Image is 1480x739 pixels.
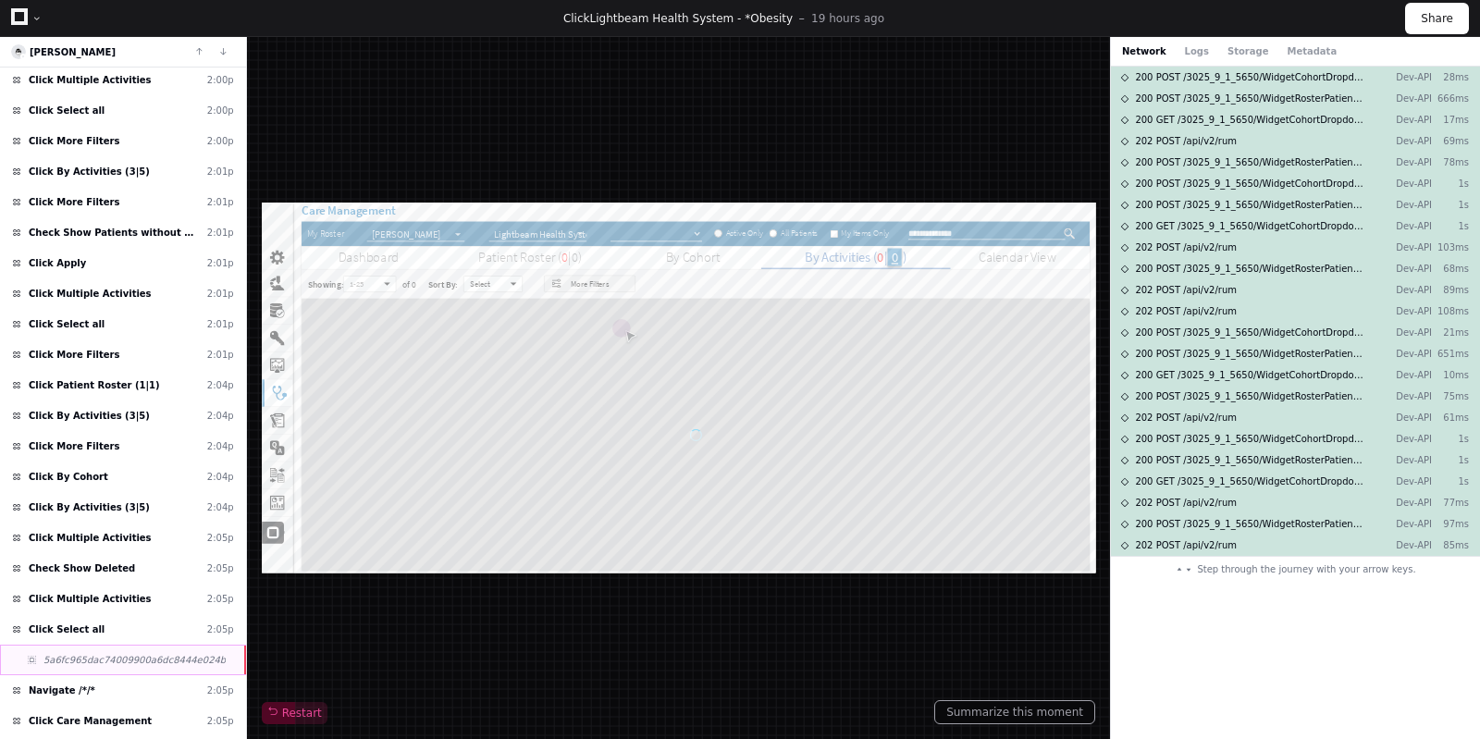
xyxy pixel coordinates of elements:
[29,500,150,514] span: Click By Activities (3|5)
[1380,326,1432,339] p: Dev-API
[207,104,234,117] div: 2:00p
[1432,283,1469,297] p: 89ms
[934,700,1095,724] button: Summarize this moment
[1432,347,1469,361] p: 651ms
[29,470,108,484] span: Click By Cohort
[133,116,154,131] label: 1-25
[1432,240,1469,254] p: 103ms
[1135,240,1237,254] span: 202 POST /api/v2/rum
[1405,3,1469,34] button: Share
[30,47,116,57] a: [PERSON_NAME]
[351,38,784,56] span: Lightbeam Health System - Jvion AI Avoidable Admission - HIGH + MED
[1432,368,1469,382] p: 10ms
[1380,240,1432,254] p: Dev-API
[207,195,234,209] div: 2:01p
[207,439,234,453] div: 2:04p
[1135,304,1237,318] span: 202 POST /api/v2/rum
[344,34,573,60] span: Lightbeam Health System - Jvion AI Avoidable Admission - HIGH + MED
[1135,134,1237,148] span: 202 POST /api/v2/rum
[811,11,884,26] p: 19 hours ago
[29,165,150,179] span: Click By Activities (3|5)
[267,706,322,721] span: Restart
[1380,155,1432,169] p: Dev-API
[590,12,794,25] span: Lightbeam Health System - *Obesity
[1380,368,1432,382] p: Dev-API
[1135,92,1365,105] span: 200 POST /3025_9_1_5650/WidgetRosterPatientListByStep/DisplayWidgetRosterPatientListByStep
[1432,411,1469,425] p: 61ms
[1227,44,1268,58] button: Storage
[757,67,1043,101] a: By Activities ( | )
[1380,113,1432,127] p: Dev-API
[1135,70,1365,84] span: 200 POST /3025_9_1_5650/WidgetCohortDropdown/SaveCohortIdAuditInfo
[1135,283,1237,297] span: 202 POST /api/v2/rum
[29,439,119,453] span: Click More Filters
[207,684,234,697] div: 2:05p
[1432,517,1469,531] p: 97ms
[1432,326,1469,339] p: 21ms
[769,41,781,53] input: All Patients
[1185,44,1209,58] button: Logs
[207,348,234,362] div: 2:01p
[454,69,464,95] span: 0
[1135,538,1237,552] span: 202 POST /api/v2/rum
[1432,219,1469,233] p: 1s
[1432,155,1469,169] p: 78ms
[861,42,873,54] input: My Items Only
[1287,44,1337,58] button: Metadata
[1135,155,1365,169] span: 200 POST /3025_9_1_5650/WidgetRosterPatientListByStep/DisplayPatientStepListByStep
[1135,453,1365,467] span: 200 POST /3025_9_1_5650/WidgetRosterPatientListByStep/DisplayWidgetRosterPatientListByStep
[29,73,152,87] span: Click Multiple Activities
[207,165,234,179] div: 2:01p
[1432,453,1469,467] p: 1s
[1135,113,1365,127] span: 200 GET /3025_9_1_5650/WidgetCohortDropdown/StoreLastSelectedCohortId
[1432,389,1469,403] p: 75ms
[878,17,950,55] span: My Items Only
[1135,411,1237,425] span: 202 POST /api/v2/rum
[1432,134,1469,148] p: 69ms
[1432,432,1469,446] p: 1s
[59,29,134,66] h2: My Roster
[1380,538,1432,552] p: Dev-API
[29,195,119,209] span: Click More Filters
[29,531,152,545] span: Click Multiple Activities
[29,684,95,697] span: Navigate /*/*
[207,73,234,87] div: 2:00p
[1432,92,1469,105] p: 666ms
[685,41,697,53] input: Active Only
[1043,67,1246,99] a: Calendar View
[1432,304,1469,318] p: 108ms
[1380,496,1432,510] p: Dev-API
[13,46,25,58] img: 6.svg
[29,287,152,301] span: Click Multiple Activities
[29,622,105,636] span: Click Select all
[1135,262,1365,276] span: 200 POST /3025_9_1_5650/WidgetRosterPatientListByStep/DisplayPatientStepListByStep
[563,12,590,25] span: Click
[1380,389,1432,403] p: Dev-API
[159,35,307,59] span: Sonawane Rupali
[29,256,86,270] span: Click Apply
[1380,411,1432,425] p: Dev-API
[1380,262,1432,276] p: Dev-API
[29,104,105,117] span: Click Select all
[262,702,327,724] button: Restart
[1122,44,1166,58] button: Network
[1380,517,1432,531] p: Dev-API
[315,116,345,131] label: Select
[551,67,754,99] a: By Cohort
[427,110,566,136] button: More Filters
[1135,389,1365,403] span: 200 POST /3025_9_1_5650/WidgetRosterPatientListByStep/DisplayPatientStepListByStep
[1380,283,1432,297] p: Dev-API
[207,470,234,484] div: 2:04p
[207,378,234,392] div: 2:04p
[207,287,234,301] div: 2:01p
[1432,262,1469,276] p: 68ms
[1135,326,1365,339] span: 200 POST /3025_9_1_5650/WidgetCohortDropdown/SaveCohortIdAuditInfo
[69,116,114,132] label: Showing:
[29,714,152,728] span: Click Care Management
[207,500,234,514] div: 2:04p
[207,226,234,240] div: 2:01p
[1380,432,1432,446] p: Dev-API
[1135,474,1365,488] span: 200 GET /3025_9_1_5650/WidgetCohortDropdown/StoreLastSelectedCohortId
[1135,517,1365,531] span: 200 POST /3025_9_1_5650/WidgetRosterPatientListByStep/DisplayPatientStepListByStep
